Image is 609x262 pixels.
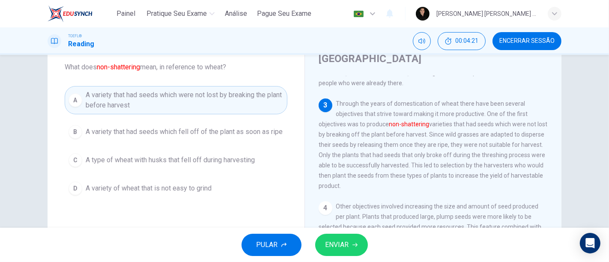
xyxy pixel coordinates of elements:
button: Pratique seu exame [143,6,218,21]
button: CA type of wheat with husks that fell off during harvesting [65,149,287,171]
span: Pratique seu exame [146,9,207,19]
span: Pague Seu Exame [257,9,312,19]
span: PULAR [257,239,278,251]
span: A variety that had seeds which fell off of the plant as soon as ripe [86,127,283,137]
a: EduSynch logo [48,5,112,22]
button: BA variety that had seeds which fell off of the plant as soon as ripe [65,121,287,143]
img: pt [353,11,364,17]
button: Painel [112,6,140,21]
button: AA variety that had seeds which were not lost by breaking the plant before harvest [65,86,287,114]
img: EduSynch logo [48,5,93,22]
span: A type of wheat with husks that fell off during harvesting [86,155,255,165]
button: DA variety of wheat that is not easy to grind [65,178,287,199]
span: Análise [225,9,247,19]
div: B [69,125,82,139]
span: What does mean, in reference to wheat? [65,62,287,72]
span: A variety that had seeds which were not lost by breaking the plant before harvest [86,90,284,110]
button: Análise [221,6,251,21]
h1: Reading [68,39,94,49]
span: Painel [116,9,135,19]
font: non-shattering [389,121,429,128]
span: 00:04:21 [455,38,478,45]
div: Esconder [438,32,486,50]
span: Through the years of domestication of wheat there have been several objectives that strive toward... [319,100,547,189]
span: ENVIAR [325,239,349,251]
font: non-shattering [97,63,140,71]
span: A variety of wheat that is not easy to grind [86,183,212,194]
img: Profile picture [416,7,430,21]
button: PULAR [242,234,302,256]
div: A [69,93,82,107]
button: Pague Seu Exame [254,6,315,21]
span: Encerrar Sessão [499,38,555,45]
div: C [69,153,82,167]
button: Encerrar Sessão [493,32,561,50]
div: 3 [319,98,332,112]
div: Silenciar [413,32,431,50]
div: [PERSON_NAME] [PERSON_NAME] [PERSON_NAME] [436,9,537,19]
div: D [69,182,82,195]
span: TOEFL® [68,33,82,39]
div: 4 [319,201,332,215]
button: ENVIAR [315,234,368,256]
button: 00:04:21 [438,32,486,50]
div: Open Intercom Messenger [580,233,600,253]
